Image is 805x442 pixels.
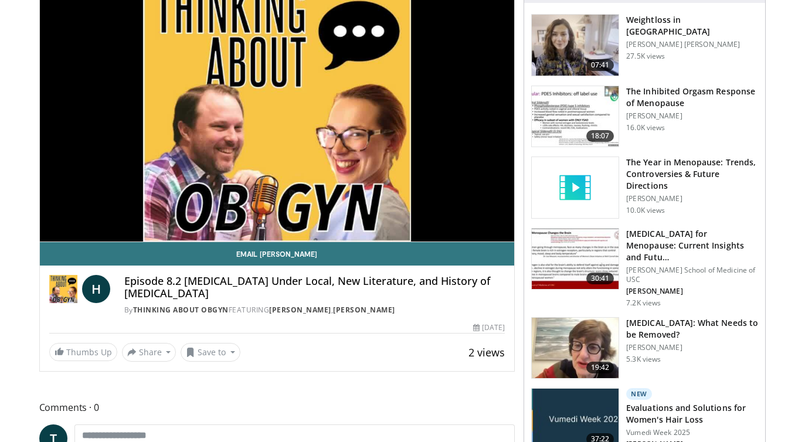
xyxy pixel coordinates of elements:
[181,343,240,362] button: Save to
[626,317,758,341] h3: [MEDICAL_DATA]: What Needs to be Removed?
[626,428,758,437] p: Vumedi Week 2025
[626,355,661,364] p: 5.3K views
[586,273,614,284] span: 30:41
[333,305,395,315] a: [PERSON_NAME]
[626,388,652,400] p: New
[626,40,758,49] p: [PERSON_NAME] [PERSON_NAME]
[49,343,117,361] a: Thumbs Up
[586,362,614,373] span: 19:42
[626,402,758,426] h3: Evaluations and Solutions for Women's Hair Loss
[269,305,331,315] a: [PERSON_NAME]
[626,298,661,308] p: 7.2K views
[531,228,758,308] a: 30:41 [MEDICAL_DATA] for Menopause: Current Insights and Futu… [PERSON_NAME] School of Medicine o...
[626,206,665,215] p: 10.0K views
[626,111,758,121] p: [PERSON_NAME]
[626,123,665,132] p: 16.0K views
[124,275,505,300] h4: Episode 8.2 [MEDICAL_DATA] Under Local, New Literature, and History of [MEDICAL_DATA]
[532,318,619,379] img: 4d0a4bbe-a17a-46ab-a4ad-f5554927e0d3.150x105_q85_crop-smart_upscale.jpg
[124,305,505,315] div: By FEATURING ,
[49,275,77,303] img: THINKING ABOUT OBGYN
[531,14,758,76] a: 07:41 Weightloss in [GEOGRAPHIC_DATA] [PERSON_NAME] [PERSON_NAME] 27.5K views
[626,86,758,109] h3: The Inhibited Orgasm Response of Menopause
[626,14,758,38] h3: Weightloss in [GEOGRAPHIC_DATA]
[133,305,229,315] a: THINKING ABOUT OBGYN
[626,228,758,263] h3: [MEDICAL_DATA] for Menopause: Current Insights and Futu…
[532,86,619,147] img: 283c0f17-5e2d-42ba-a87c-168d447cdba4.150x105_q85_crop-smart_upscale.jpg
[468,345,505,359] span: 2 views
[82,275,110,303] a: H
[626,266,758,284] p: [PERSON_NAME] School of Medicine of USC
[531,157,758,219] a: The Year in Menopause: Trends, Controversies & Future Directions [PERSON_NAME] 10.0K views
[626,52,665,61] p: 27.5K views
[531,86,758,148] a: 18:07 The Inhibited Orgasm Response of Menopause [PERSON_NAME] 16.0K views
[626,157,758,192] h3: The Year in Menopause: Trends, Controversies & Future Directions
[39,400,515,415] span: Comments 0
[626,343,758,352] p: [PERSON_NAME]
[122,343,176,362] button: Share
[532,15,619,76] img: 9983fed1-7565-45be-8934-aef1103ce6e2.150x105_q85_crop-smart_upscale.jpg
[586,59,614,71] span: 07:41
[473,322,505,333] div: [DATE]
[531,317,758,379] a: 19:42 [MEDICAL_DATA]: What Needs to be Removed? [PERSON_NAME] 5.3K views
[626,194,758,203] p: [PERSON_NAME]
[40,242,515,266] a: Email [PERSON_NAME]
[626,287,758,296] p: [PERSON_NAME]
[586,130,614,142] span: 18:07
[532,157,619,218] img: video_placeholder_short.svg
[532,229,619,290] img: 47271b8a-94f4-49c8-b914-2a3d3af03a9e.150x105_q85_crop-smart_upscale.jpg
